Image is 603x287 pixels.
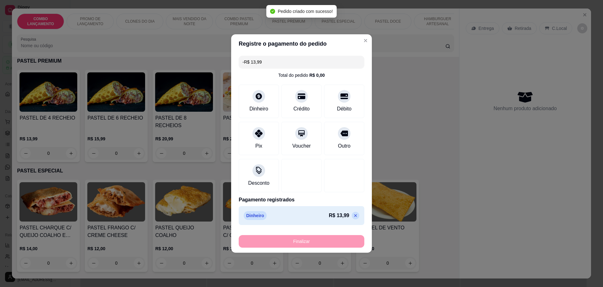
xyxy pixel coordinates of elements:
span: Pedido criado com sucesso! [278,9,333,14]
div: Crédito [293,105,310,113]
div: Total do pedido [278,72,325,78]
div: Outro [338,142,350,150]
div: Pix [255,142,262,150]
p: Dinheiro [244,211,267,220]
input: Ex.: hambúrguer de cordeiro [242,56,361,68]
div: Débito [337,105,351,113]
p: R$ 13,99 [329,212,349,219]
span: check-circle [270,9,275,14]
header: Registre o pagamento do pedido [231,34,372,53]
div: Voucher [292,142,311,150]
p: Pagamento registrados [239,196,364,204]
div: Dinheiro [249,105,268,113]
div: R$ 0,00 [309,72,325,78]
button: Close [361,36,371,46]
div: Desconto [248,179,269,187]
